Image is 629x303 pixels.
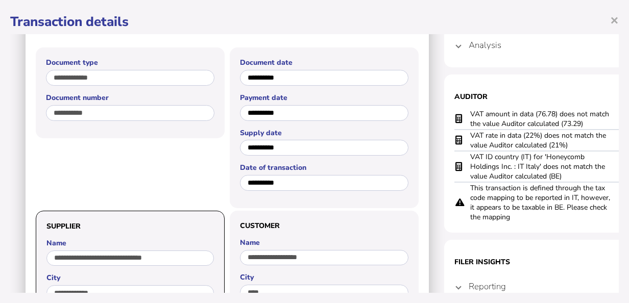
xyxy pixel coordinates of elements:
label: Name [240,238,408,247]
h3: Supplier [46,221,214,231]
td: VAT amount in data (76.78) does not match the value Auditor calculated (73.29) [470,109,613,130]
label: City [240,272,408,282]
span: × [610,10,619,30]
label: Date of transaction [240,163,408,172]
h4: Analysis [469,39,501,51]
h3: Customer [240,221,408,231]
label: Document type [46,58,214,67]
i: Failed Engine check [455,119,462,119]
h4: Reporting [469,281,506,292]
label: Document number [46,93,214,103]
label: Supply date [240,128,408,138]
i: Failed Engine check [455,167,462,167]
label: Name [46,238,214,248]
label: City [46,273,214,283]
h1: Transaction details [10,13,619,31]
label: Document date [240,58,408,67]
td: VAT rate in data (22%) does not match the value Auditor calculated (21%) [470,130,613,151]
i: Failed Engine check [455,140,462,141]
label: Payment date [240,93,408,103]
td: VAT ID country (IT) for 'Honeycomb Holdings Inc. : IT Italy' does not match the value Auditor cal... [470,151,613,182]
td: This transaction is defined through the tax code mapping to be reported in IT, however, it appear... [470,182,613,222]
